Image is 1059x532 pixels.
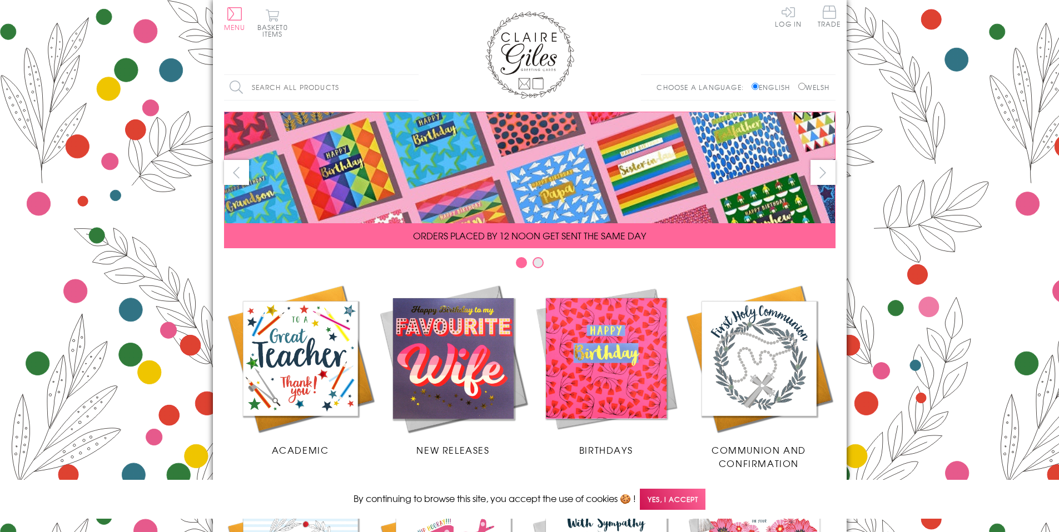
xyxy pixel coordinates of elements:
[224,282,377,456] a: Academic
[224,22,246,32] span: Menu
[811,160,836,185] button: next
[798,83,806,90] input: Welsh
[818,6,841,29] a: Trade
[752,83,759,90] input: English
[775,6,802,27] a: Log In
[485,11,574,99] img: Claire Giles Greetings Cards
[413,229,646,242] span: ORDERS PLACED BY 12 NOON GET SENT THE SAME DAY
[640,489,705,510] span: Yes, I accept
[272,443,329,456] span: Academic
[224,257,836,274] div: Carousel Pagination
[224,7,246,31] button: Menu
[530,282,683,456] a: Birthdays
[533,257,544,268] button: Carousel Page 2
[262,22,288,39] span: 0 items
[798,82,830,92] label: Welsh
[657,82,749,92] p: Choose a language:
[224,160,249,185] button: prev
[416,443,489,456] span: New Releases
[377,282,530,456] a: New Releases
[818,6,841,27] span: Trade
[224,75,419,100] input: Search all products
[752,82,796,92] label: English
[407,75,419,100] input: Search
[257,9,288,37] button: Basket0 items
[516,257,527,268] button: Carousel Page 1 (Current Slide)
[683,282,836,470] a: Communion and Confirmation
[579,443,633,456] span: Birthdays
[712,443,806,470] span: Communion and Confirmation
